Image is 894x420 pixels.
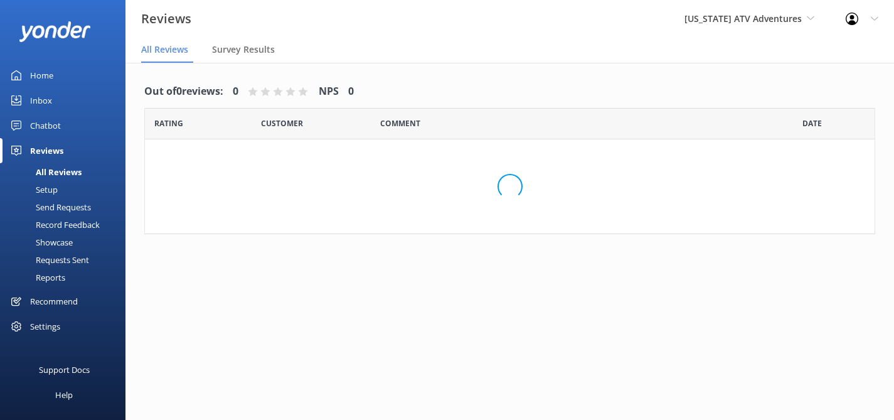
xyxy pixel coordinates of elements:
[8,198,91,216] div: Send Requests
[348,83,354,100] h4: 0
[8,198,125,216] a: Send Requests
[141,43,188,56] span: All Reviews
[30,289,78,314] div: Recommend
[39,357,90,382] div: Support Docs
[261,117,303,129] span: Date
[8,251,125,269] a: Requests Sent
[802,117,822,129] span: Date
[8,269,65,286] div: Reports
[380,117,420,129] span: Question
[8,163,125,181] a: All Reviews
[8,181,125,198] a: Setup
[144,83,223,100] h4: Out of 0 reviews:
[8,163,82,181] div: All Reviews
[19,21,91,42] img: yonder-white-logo.png
[8,216,125,234] a: Record Feedback
[55,382,73,407] div: Help
[141,9,191,29] h3: Reviews
[8,234,125,251] a: Showcase
[30,88,52,113] div: Inbox
[8,251,89,269] div: Requests Sent
[30,63,53,88] div: Home
[8,216,100,234] div: Record Feedback
[30,113,61,138] div: Chatbot
[684,13,802,24] span: [US_STATE] ATV Adventures
[8,269,125,286] a: Reports
[30,314,60,339] div: Settings
[8,234,73,251] div: Showcase
[154,117,183,129] span: Date
[8,181,58,198] div: Setup
[212,43,275,56] span: Survey Results
[233,83,238,100] h4: 0
[319,83,339,100] h4: NPS
[30,138,63,163] div: Reviews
